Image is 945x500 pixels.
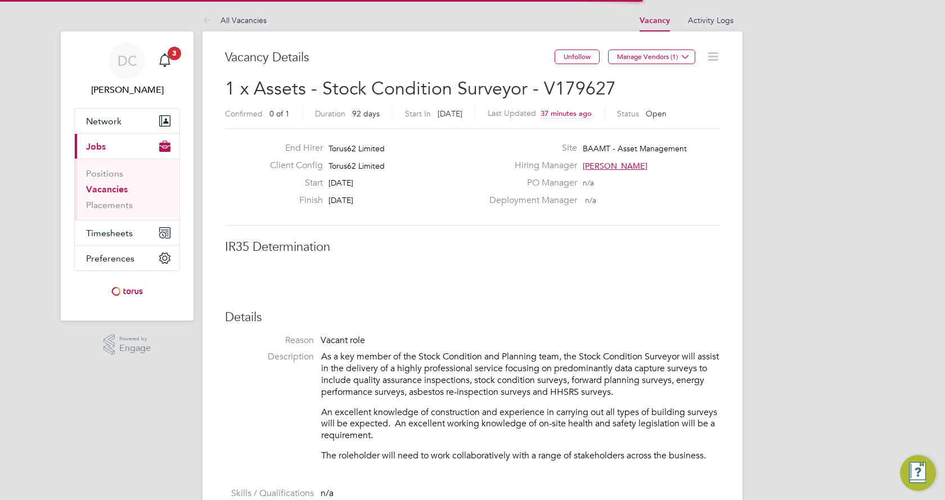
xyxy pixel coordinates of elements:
label: Deployment Manager [483,195,577,206]
button: Unfollow [555,49,600,64]
label: Hiring Manager [483,160,577,172]
span: 3 [168,47,181,60]
span: n/a [583,178,594,188]
p: An excellent knowledge of construction and experience in carrying out all types of building surve... [321,407,720,442]
a: Go to home page [74,282,180,300]
label: Start [261,177,323,189]
p: As a key member of the Stock Condition and Planning team, the Stock Condition Surveyor will assis... [321,351,720,398]
label: Finish [261,195,323,206]
span: [DATE] [328,195,353,205]
a: Activity Logs [688,15,733,25]
a: All Vacancies [202,15,267,25]
span: Torus62 Limited [328,161,385,171]
span: Preferences [86,253,134,264]
span: Jobs [86,141,106,152]
img: torus-logo-retina.png [107,282,147,300]
span: DC [118,53,137,68]
label: Last Updated [488,108,536,118]
span: n/a [585,195,596,205]
p: The roleholder will need to work collaboratively with a range of stakeholders across the business. [321,450,720,462]
span: Torus62 Limited [328,143,385,154]
h3: Vacancy Details [225,49,555,66]
span: Donna Calmiano [74,83,180,97]
label: Duration [315,109,345,119]
a: Go to account details [74,43,180,97]
a: Placements [86,200,133,210]
label: Site [483,142,577,154]
button: Manage Vendors (1) [608,49,695,64]
span: BAAMT - Asset Management [583,143,687,154]
label: Description [225,351,314,363]
span: 37 minutes ago [541,109,592,118]
label: Status [617,109,639,119]
label: Start In [405,109,431,119]
span: Network [86,116,121,127]
a: Vacancy [640,16,670,25]
span: Engage [119,344,151,353]
span: [DATE] [328,178,353,188]
span: Powered by [119,334,151,344]
label: PO Manager [483,177,577,189]
label: Confirmed [225,109,263,119]
a: Vacancies [86,184,128,195]
h3: IR35 Determination [225,239,720,255]
span: Vacant role [321,335,365,346]
span: [PERSON_NAME] [583,161,647,171]
span: [DATE] [438,109,462,119]
label: Skills / Qualifications [225,488,314,499]
span: 92 days [352,109,380,119]
h3: Details [225,309,720,326]
span: Open [646,109,667,119]
label: Client Config [261,160,323,172]
nav: Main navigation [61,31,193,321]
label: End Hirer [261,142,323,154]
span: n/a [321,488,334,499]
button: Engage Resource Center [900,455,936,491]
span: 1 x Assets - Stock Condition Surveyor - V179627 [225,78,616,100]
span: 0 of 1 [269,109,290,119]
a: Positions [86,168,123,179]
span: Timesheets [86,228,133,238]
label: Reason [225,335,314,346]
